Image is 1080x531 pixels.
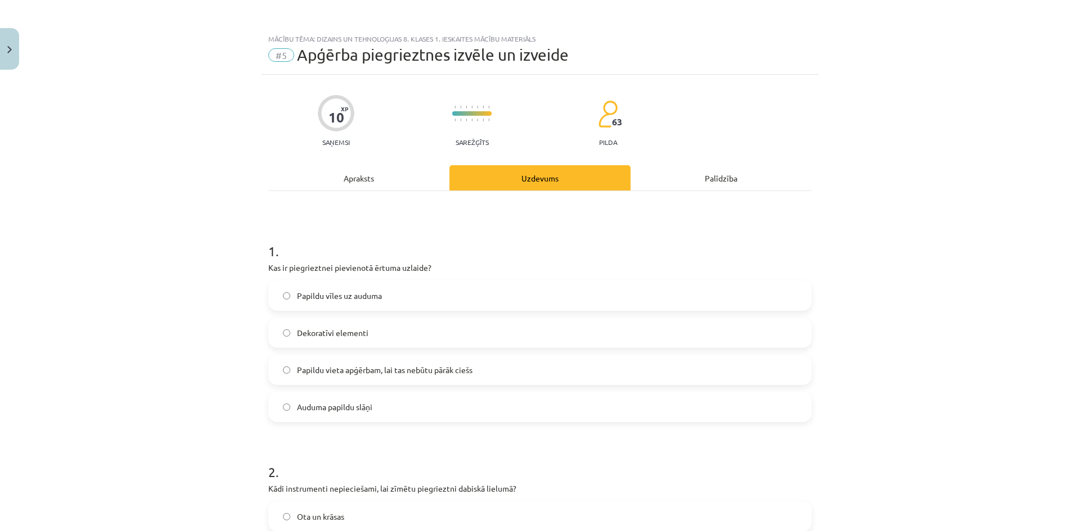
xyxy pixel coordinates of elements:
[460,106,461,108] img: icon-short-line-57e1e144782c952c97e751825c79c345078a6d821885a25fce030b3d8c18986b.svg
[268,224,812,258] h1: 1 .
[454,119,456,121] img: icon-short-line-57e1e144782c952c97e751825c79c345078a6d821885a25fce030b3d8c18986b.svg
[488,119,489,121] img: icon-short-line-57e1e144782c952c97e751825c79c345078a6d821885a25fce030b3d8c18986b.svg
[488,106,489,108] img: icon-short-line-57e1e144782c952c97e751825c79c345078a6d821885a25fce030b3d8c18986b.svg
[471,119,472,121] img: icon-short-line-57e1e144782c952c97e751825c79c345078a6d821885a25fce030b3d8c18986b.svg
[471,106,472,108] img: icon-short-line-57e1e144782c952c97e751825c79c345078a6d821885a25fce030b3d8c18986b.svg
[268,48,294,62] span: #5
[328,110,344,125] div: 10
[477,119,478,121] img: icon-short-line-57e1e144782c952c97e751825c79c345078a6d821885a25fce030b3d8c18986b.svg
[598,100,618,128] img: students-c634bb4e5e11cddfef0936a35e636f08e4e9abd3cc4e673bd6f9a4125e45ecb1.svg
[283,366,290,374] input: Papildu vieta apģērbam, lai tas nebūtu pārāk ciešs
[268,35,812,43] div: Mācību tēma: Dizains un tehnoloģijas 8. klases 1. ieskaites mācību materiāls
[599,138,617,146] p: pilda
[612,117,622,127] span: 63
[297,511,344,523] span: Ota un krāsas
[466,119,467,121] img: icon-short-line-57e1e144782c952c97e751825c79c345078a6d821885a25fce030b3d8c18986b.svg
[297,290,382,302] span: Papildu vīles uz auduma
[297,327,368,339] span: Dekoratīvi elementi
[268,483,812,494] p: Kādi instrumenti nepieciešami, lai zīmētu piegrieztni dabiskā lielumā?
[449,165,631,190] div: Uzdevums
[283,513,290,520] input: Ota un krāsas
[341,106,348,112] span: XP
[268,444,812,479] h1: 2 .
[283,329,290,337] input: Dekoratīvi elementi
[466,106,467,108] img: icon-short-line-57e1e144782c952c97e751825c79c345078a6d821885a25fce030b3d8c18986b.svg
[268,262,812,274] p: Kas ir piegrieztnei pievienotā ērtuma uzlaide?
[477,106,478,108] img: icon-short-line-57e1e144782c952c97e751825c79c345078a6d821885a25fce030b3d8c18986b.svg
[268,165,449,190] div: Apraksts
[454,106,456,108] img: icon-short-line-57e1e144782c952c97e751825c79c345078a6d821885a25fce030b3d8c18986b.svg
[631,165,812,190] div: Palīdzība
[483,106,484,108] img: icon-short-line-57e1e144782c952c97e751825c79c345078a6d821885a25fce030b3d8c18986b.svg
[460,119,461,121] img: icon-short-line-57e1e144782c952c97e751825c79c345078a6d821885a25fce030b3d8c18986b.svg
[297,364,472,376] span: Papildu vieta apģērbam, lai tas nebūtu pārāk ciešs
[297,46,569,64] span: Apģērba piegrieztnes izvēle un izveide
[483,119,484,121] img: icon-short-line-57e1e144782c952c97e751825c79c345078a6d821885a25fce030b3d8c18986b.svg
[283,403,290,411] input: Auduma papildu slāņi
[283,292,290,299] input: Papildu vīles uz auduma
[7,46,12,53] img: icon-close-lesson-0947bae3869378f0d4975bcd49f059093ad1ed9edebbc8119c70593378902aed.svg
[456,138,489,146] p: Sarežģīts
[318,138,354,146] p: Saņemsi
[297,401,372,413] span: Auduma papildu slāņi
